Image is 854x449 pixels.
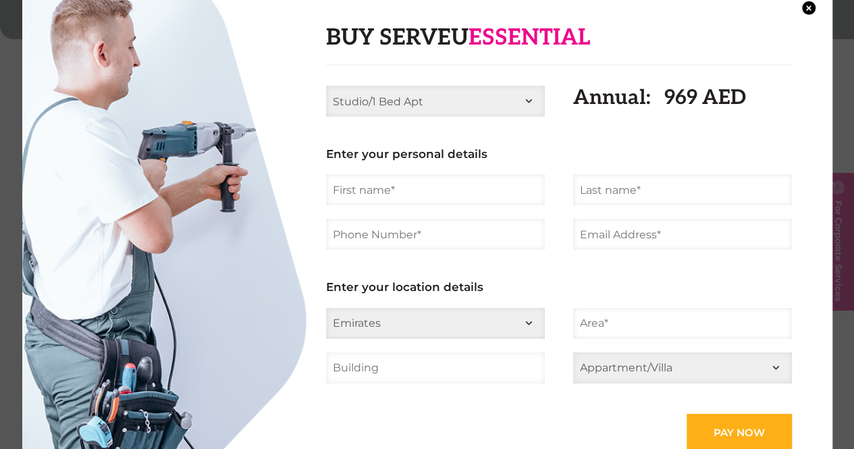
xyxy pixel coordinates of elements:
[326,219,545,250] input: Phone Number*
[326,174,545,205] input: First name*
[469,24,590,51] span: Essential
[326,352,545,384] input: Building
[326,24,792,65] h2: Buy Serveu
[802,1,816,14] button: ×
[651,86,746,110] span: 969 AED
[573,86,792,110] h2: Annual:
[326,263,792,294] h3: Enter your location details
[573,308,792,339] input: Area*
[573,219,792,250] input: Email Address*
[326,130,792,161] h3: Enter your personal details
[573,174,792,205] input: Last name*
